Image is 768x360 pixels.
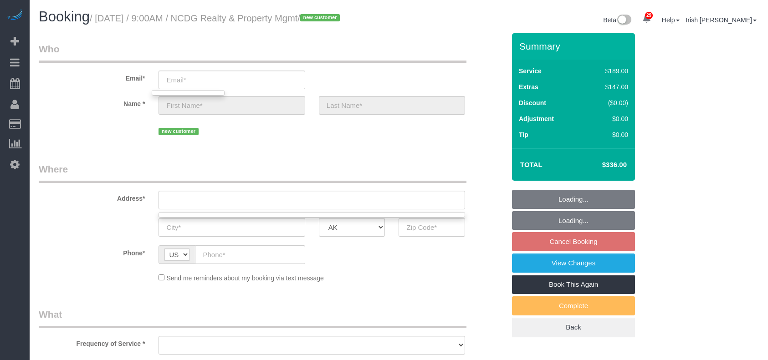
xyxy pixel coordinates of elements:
[90,13,343,23] small: / [DATE] / 9:00AM / NCDG Realty & Property Mgmt
[638,9,655,29] a: 29
[586,114,628,123] div: $0.00
[686,16,757,24] a: Irish [PERSON_NAME]
[39,162,466,183] legend: Where
[300,14,340,21] span: new customer
[519,41,630,51] h3: Summary
[39,308,466,328] legend: What
[159,128,198,135] span: new customer
[519,82,538,91] label: Extras
[519,130,528,139] label: Tip
[520,161,543,168] strong: Total
[512,254,635,273] a: View Changes
[32,96,152,108] label: Name *
[512,275,635,294] a: Book This Again
[586,66,628,76] div: $189.00
[575,161,627,169] h4: $336.00
[32,71,152,83] label: Email*
[512,318,635,337] a: Back
[159,218,305,237] input: City*
[39,9,90,25] span: Booking
[166,274,324,282] span: Send me reminders about my booking via text message
[519,114,554,123] label: Adjustment
[159,96,305,115] input: First Name*
[39,42,466,63] legend: Who
[32,245,152,258] label: Phone*
[5,9,24,22] img: Automaid Logo
[159,71,305,89] input: Email*
[519,66,542,76] label: Service
[586,98,628,107] div: ($0.00)
[32,191,152,203] label: Address*
[662,16,680,24] a: Help
[319,96,465,115] input: Last Name*
[586,82,628,91] div: $147.00
[603,16,631,24] a: Beta
[586,130,628,139] div: $0.00
[32,336,152,348] label: Frequency of Service *
[645,12,653,19] span: 29
[195,245,305,264] input: Phone*
[616,15,631,26] img: New interface
[519,98,546,107] label: Discount
[399,218,465,237] input: Zip Code*
[297,13,343,23] span: /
